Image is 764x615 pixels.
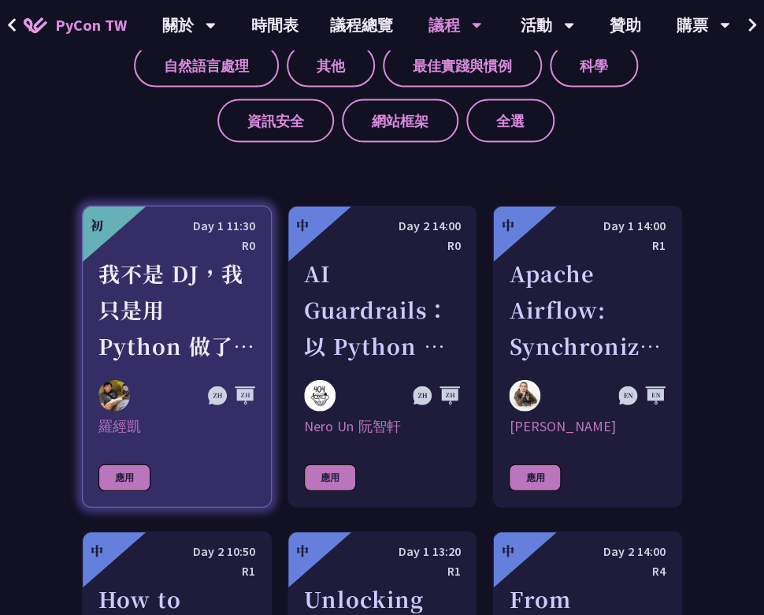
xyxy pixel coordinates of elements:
div: Day 2 14:00 [304,216,461,236]
div: Day 1 13:20 [304,542,461,561]
div: AI Guardrails：以 Python 構建企業級 LLM 安全防護策略 [304,255,461,364]
img: Nero Un 阮智軒 [304,380,336,412]
div: 中 [501,216,514,235]
div: 初 [91,216,103,235]
label: 全選 [466,99,554,143]
div: R0 [98,236,255,255]
label: 最佳實踐與慣例 [383,44,542,88]
span: PyCon TW [55,13,127,37]
div: Day 1 14:00 [509,216,666,236]
div: R1 [304,561,461,581]
a: 中 Day 2 14:00 R0 AI Guardrails：以 Python 構建企業級 LLM 安全防護策略 Nero Un 阮智軒 Nero Un 阮智軒 應用 [287,206,477,508]
div: R4 [509,561,666,581]
label: 資訊安全 [217,99,334,143]
img: 羅經凱 [98,380,130,412]
label: 自然語言處理 [134,44,279,88]
div: 中 [296,542,309,561]
div: 應用 [509,464,561,491]
a: 中 Day 1 14:00 R1 Apache Airflow: Synchronizing Datasets across Multiple instances Sebastien Crocq... [492,206,682,508]
div: Apache Airflow: Synchronizing Datasets across Multiple instances [509,255,666,364]
img: Sebastien Crocquevieille [509,380,540,412]
div: R1 [98,561,255,581]
img: Home icon of PyCon TW 2025 [24,17,47,33]
a: 初 Day 1 11:30 R0 我不是 DJ，我只是用 Python 做了一個會聽歌的工具 羅經凱 羅經凱 應用 [82,206,272,508]
label: 網站框架 [342,99,458,143]
a: PyCon TW [8,6,143,45]
div: 應用 [304,464,356,491]
div: Day 2 14:00 [509,542,666,561]
div: 應用 [98,464,150,491]
div: [PERSON_NAME] [509,417,666,436]
div: 中 [91,542,103,561]
div: R1 [509,236,666,255]
label: 其他 [287,44,375,88]
div: Nero Un 阮智軒 [304,417,461,436]
div: R0 [304,236,461,255]
div: 我不是 DJ，我只是用 Python 做了一個會聽歌的工具 [98,255,255,364]
div: Day 1 11:30 [98,216,255,236]
div: 中 [501,542,514,561]
div: 羅經凱 [98,417,255,436]
div: 中 [296,216,309,235]
label: 科學 [550,44,638,88]
div: Day 2 10:50 [98,542,255,561]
